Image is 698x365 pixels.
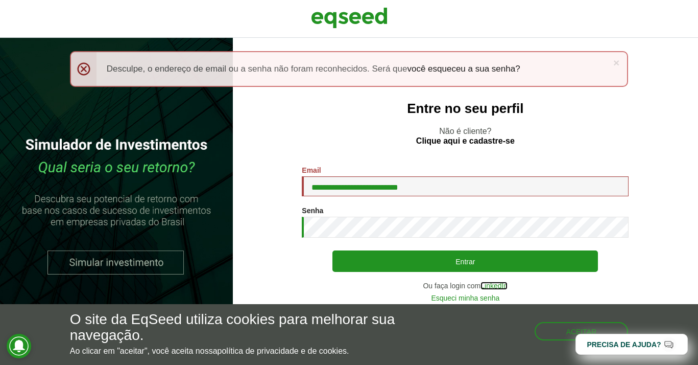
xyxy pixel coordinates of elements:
[302,167,321,174] label: Email
[407,64,520,73] a: você esqueceu a sua senha?
[431,294,499,302] a: Esqueci minha senha
[535,322,629,340] button: Aceitar
[70,312,405,344] h5: O site da EqSeed utiliza cookies para melhorar sua navegação.
[70,51,629,87] div: Desculpe, o endereço de email ou a senha não foram reconhecidos. Será que
[302,282,629,289] div: Ou faça login com
[253,101,678,116] h2: Entre no seu perfil
[332,250,598,272] button: Entrar
[253,126,678,146] p: Não é cliente?
[480,282,508,289] a: LinkedIn
[218,347,347,355] a: política de privacidade e de cookies
[613,57,619,68] a: ×
[70,346,405,356] p: Ao clicar em "aceitar", você aceita nossa .
[302,207,323,214] label: Senha
[311,5,388,31] img: EqSeed Logo
[416,137,515,145] a: Clique aqui e cadastre-se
